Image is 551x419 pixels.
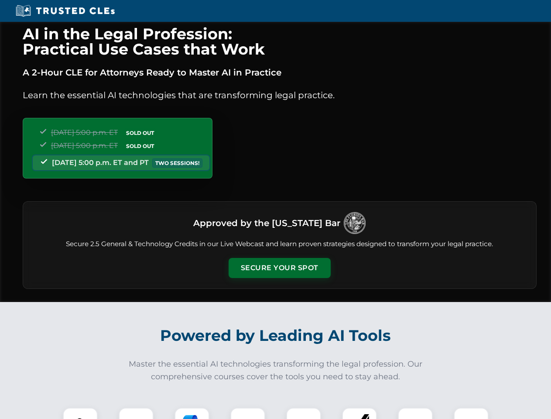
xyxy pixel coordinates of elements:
img: Logo [344,212,366,234]
span: SOLD OUT [123,128,157,137]
img: Trusted CLEs [13,4,117,17]
h1: AI in the Legal Profession: Practical Use Cases that Work [23,26,537,57]
p: A 2-Hour CLE for Attorneys Ready to Master AI in Practice [23,65,537,79]
h2: Powered by Leading AI Tools [34,320,517,351]
p: Learn the essential AI technologies that are transforming legal practice. [23,88,537,102]
span: [DATE] 5:00 p.m. ET [51,141,118,150]
h3: Approved by the [US_STATE] Bar [193,215,340,231]
p: Master the essential AI technologies transforming the legal profession. Our comprehensive courses... [123,358,428,383]
span: [DATE] 5:00 p.m. ET [51,128,118,137]
span: SOLD OUT [123,141,157,151]
button: Secure Your Spot [229,258,331,278]
p: Secure 2.5 General & Technology Credits in our Live Webcast and learn proven strategies designed ... [34,239,526,249]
